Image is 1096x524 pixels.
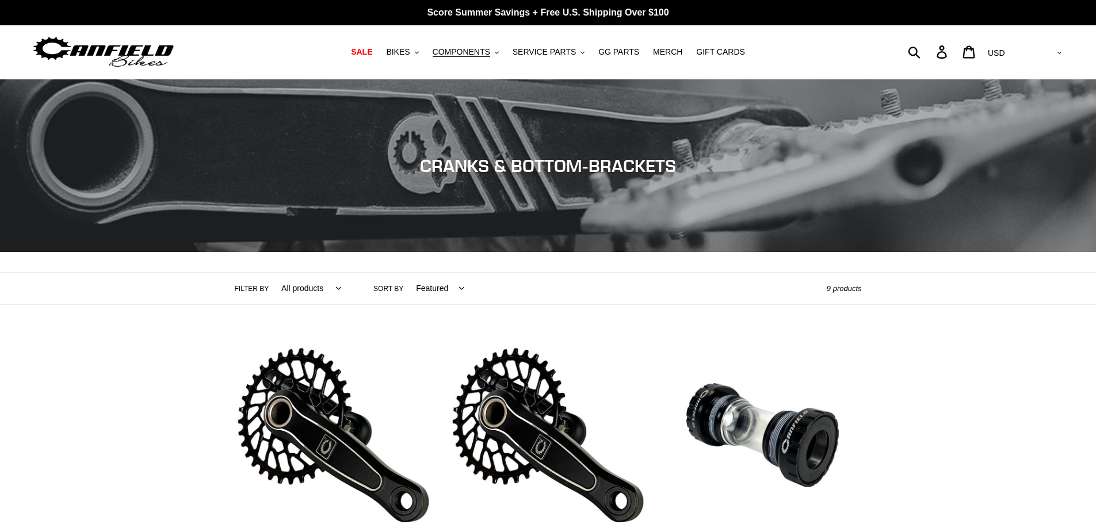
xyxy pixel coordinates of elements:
[647,44,688,60] a: MERCH
[345,44,378,60] a: SALE
[386,47,410,57] span: BIKES
[593,44,645,60] a: GG PARTS
[373,284,403,294] label: Sort by
[690,44,751,60] a: GIFT CARDS
[351,47,372,57] span: SALE
[427,44,505,60] button: COMPONENTS
[420,155,676,176] span: CRANKS & BOTTOM-BRACKETS
[32,34,175,70] img: Canfield Bikes
[380,44,424,60] button: BIKES
[696,47,745,57] span: GIFT CARDS
[914,39,944,64] input: Search
[598,47,639,57] span: GG PARTS
[235,284,269,294] label: Filter by
[513,47,576,57] span: SERVICE PARTS
[507,44,590,60] button: SERVICE PARTS
[827,284,862,293] span: 9 products
[653,47,682,57] span: MERCH
[433,47,490,57] span: COMPONENTS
